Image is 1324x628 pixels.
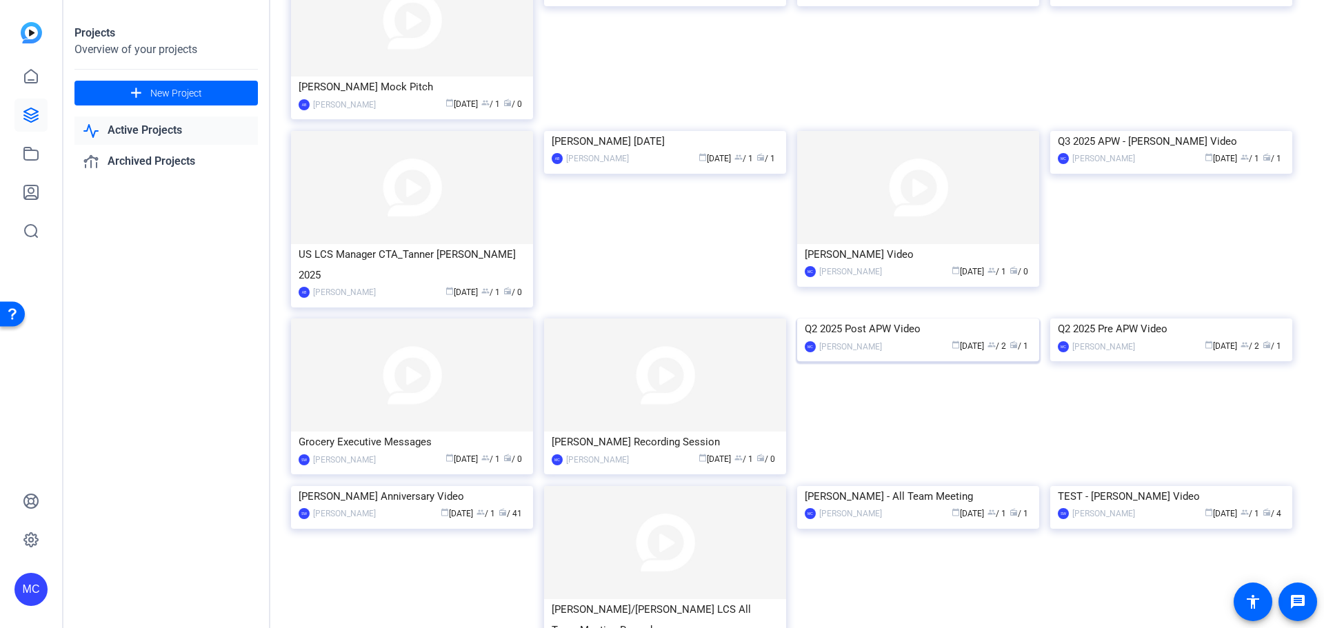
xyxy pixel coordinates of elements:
[805,244,1032,265] div: [PERSON_NAME] Video
[1241,341,1249,349] span: group
[805,486,1032,507] div: [PERSON_NAME] - All Team Meeting
[313,98,376,112] div: [PERSON_NAME]
[819,507,882,520] div: [PERSON_NAME]
[481,99,490,107] span: group
[805,508,816,519] div: MC
[819,340,882,354] div: [PERSON_NAME]
[699,153,707,161] span: calendar_today
[299,486,525,507] div: [PERSON_NAME] Anniversary Video
[1205,153,1213,161] span: calendar_today
[150,86,202,101] span: New Project
[481,454,490,462] span: group
[1263,508,1271,516] span: radio
[74,25,258,41] div: Projects
[445,454,478,464] span: [DATE]
[756,154,775,163] span: / 1
[445,99,454,107] span: calendar_today
[1290,594,1306,610] mat-icon: message
[299,287,310,298] div: AB
[987,341,1006,351] span: / 2
[1010,509,1028,518] span: / 1
[552,131,779,152] div: [PERSON_NAME] [DATE]
[1263,341,1281,351] span: / 1
[1072,340,1135,354] div: [PERSON_NAME]
[499,508,507,516] span: radio
[128,85,145,102] mat-icon: add
[805,266,816,277] div: MC
[952,508,960,516] span: calendar_today
[1058,153,1069,164] div: MC
[1263,154,1281,163] span: / 1
[1010,508,1018,516] span: radio
[805,341,816,352] div: MC
[1058,486,1285,507] div: TEST - [PERSON_NAME] Video
[1058,341,1069,352] div: MC
[1245,594,1261,610] mat-icon: accessibility
[445,454,454,462] span: calendar_today
[1241,341,1259,351] span: / 2
[477,508,485,516] span: group
[1010,341,1018,349] span: radio
[699,154,731,163] span: [DATE]
[1205,341,1213,349] span: calendar_today
[1205,509,1237,518] span: [DATE]
[1072,507,1135,520] div: [PERSON_NAME]
[699,454,731,464] span: [DATE]
[299,99,310,110] div: AB
[74,81,258,105] button: New Project
[299,454,310,465] div: SW
[74,41,258,58] div: Overview of your projects
[734,454,743,462] span: group
[1241,508,1249,516] span: group
[1058,318,1285,339] div: Q2 2025 Pre APW Video
[477,509,495,518] span: / 1
[552,432,779,452] div: [PERSON_NAME] Recording Session
[1241,153,1249,161] span: group
[987,266,996,274] span: group
[299,508,310,519] div: SW
[952,267,984,276] span: [DATE]
[1058,508,1069,519] div: SW
[1058,131,1285,152] div: Q3 2025 APW - [PERSON_NAME] Video
[552,153,563,164] div: AB
[481,287,500,297] span: / 1
[481,287,490,295] span: group
[756,454,775,464] span: / 0
[503,454,522,464] span: / 0
[313,285,376,299] div: [PERSON_NAME]
[699,454,707,462] span: calendar_today
[734,154,753,163] span: / 1
[313,507,376,520] div: [PERSON_NAME]
[987,267,1006,276] span: / 1
[1072,152,1135,165] div: [PERSON_NAME]
[1010,266,1018,274] span: radio
[756,153,765,161] span: radio
[503,99,512,107] span: radio
[1205,508,1213,516] span: calendar_today
[1205,341,1237,351] span: [DATE]
[503,454,512,462] span: radio
[481,99,500,109] span: / 1
[756,454,765,462] span: radio
[1263,153,1271,161] span: radio
[1010,341,1028,351] span: / 1
[481,454,500,464] span: / 1
[1241,509,1259,518] span: / 1
[552,454,563,465] div: MC
[499,509,522,518] span: / 41
[1263,509,1281,518] span: / 4
[74,117,258,145] a: Active Projects
[14,573,48,606] div: MC
[566,453,629,467] div: [PERSON_NAME]
[313,453,376,467] div: [PERSON_NAME]
[503,99,522,109] span: / 0
[445,99,478,109] span: [DATE]
[952,509,984,518] span: [DATE]
[441,509,473,518] span: [DATE]
[1205,154,1237,163] span: [DATE]
[1263,341,1271,349] span: radio
[299,244,525,285] div: US LCS Manager CTA_Tanner [PERSON_NAME] 2025
[566,152,629,165] div: [PERSON_NAME]
[74,148,258,176] a: Archived Projects
[952,266,960,274] span: calendar_today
